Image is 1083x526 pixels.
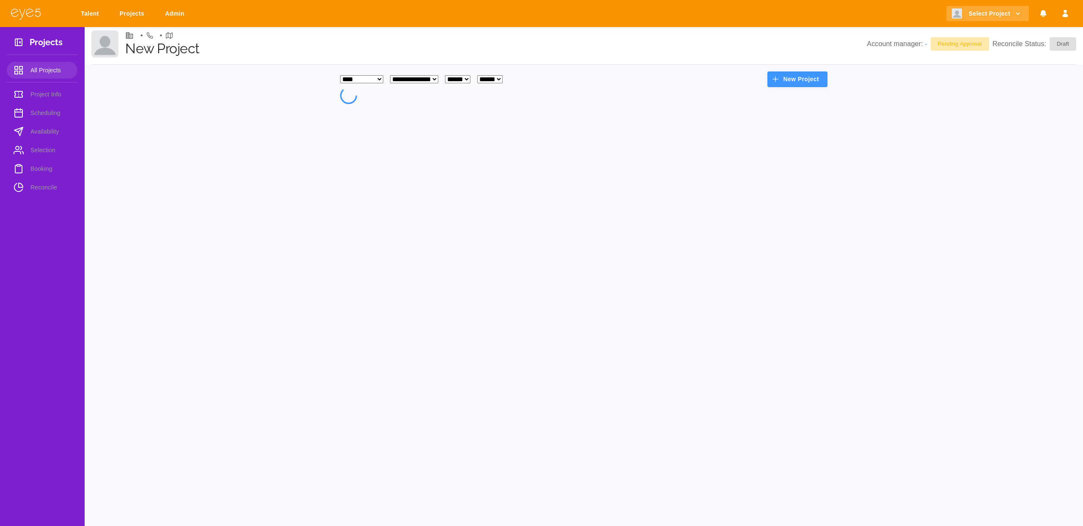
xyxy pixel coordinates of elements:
[933,40,987,48] span: Pending Approval
[867,39,927,49] p: Account manager:
[10,8,41,20] img: eye5
[1052,40,1074,48] span: Draft
[767,71,827,87] button: New Project
[992,37,1076,51] p: Reconcile Status:
[159,6,193,22] a: Admin
[925,40,927,47] a: -
[125,41,867,57] h1: New Project
[140,30,143,41] li: •
[946,6,1029,22] button: Select Project
[30,65,71,75] span: All Projects
[952,8,962,19] img: Client logo
[160,30,162,41] li: •
[114,6,153,22] a: Projects
[30,37,63,50] h3: Projects
[75,6,107,22] a: Talent
[7,62,77,79] a: All Projects
[1036,6,1051,22] button: Notifications
[91,30,118,58] img: Client logo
